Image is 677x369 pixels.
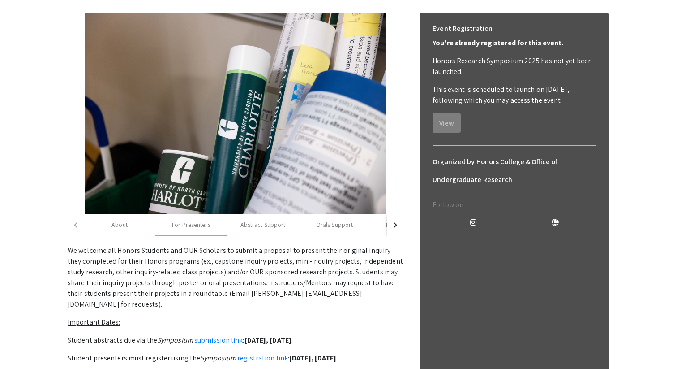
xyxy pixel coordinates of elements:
[7,329,38,362] iframe: Chat
[270,335,291,345] strong: [DATE]
[157,335,193,345] em: Symposium
[244,335,269,345] strong: [DATE],
[111,220,128,230] div: About
[289,353,313,363] strong: [DATE],
[68,353,403,364] p: Student presenters must register using the : .
[433,56,596,77] p: Honors Research Symposium 2025 has not yet been launched.
[433,84,596,106] p: This event is scheduled to launch on [DATE], following which you may access the event.
[433,200,596,210] p: Follow on
[194,335,243,345] a: submission link
[433,153,596,189] h6: Organized by Honors College & Office of Undergraduate Research
[85,13,387,214] img: 59b9fcbe-6bc5-4e6d-967d-67fe823bd54b.jpg
[315,353,337,363] strong: [DATE]
[237,353,288,363] a: registration link
[386,220,426,230] div: Poster Support
[200,353,236,363] em: Symposium
[68,335,403,346] p: Student abstracts due via the : .
[433,113,461,133] button: View
[172,220,210,230] div: For Presenters
[316,220,353,230] div: Orals Support
[68,317,120,327] u: Important Dates:
[68,245,403,310] p: We welcome all Honors Students and OUR Scholars to submit a proposal to present their original in...
[433,20,493,38] h6: Event Registration
[240,220,286,230] div: Abstract Support
[433,38,596,48] p: You're already registered for this event.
